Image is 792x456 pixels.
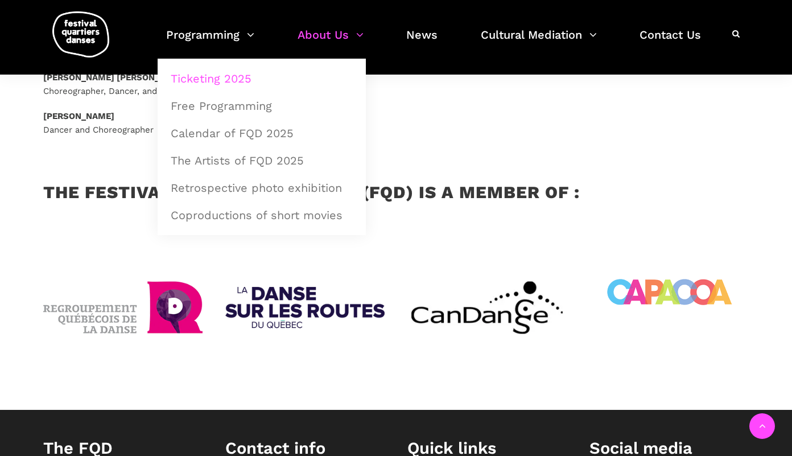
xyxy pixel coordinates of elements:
[164,65,360,92] a: Ticketing 2025
[225,228,385,387] img: pict02
[164,202,360,228] a: Coproductions of short movies
[481,25,597,59] a: Cultural Mediation
[43,111,114,121] strong: [PERSON_NAME]
[43,71,603,98] p: Choreographer, Dancer, and Director, Trip the Light Fantastic
[43,72,188,83] strong: [PERSON_NAME] [PERSON_NAME]
[43,228,203,387] img: pict01
[407,228,567,387] img: pict03
[43,109,603,137] p: Dancer and Choreographer
[298,25,364,59] a: About Us
[43,182,580,211] h4: The Festival Quartiers Danses (FQD) is a member of :
[52,11,109,57] img: logo-fqd-med
[164,175,360,201] a: Retrospective photo exhibition
[166,25,254,59] a: Programming
[406,25,438,59] a: News
[164,93,360,119] a: Free Programming
[640,25,701,59] a: Contact Us
[164,147,360,174] a: The Artists of FQD 2025
[164,120,360,146] a: Calendar of FQD 2025
[605,228,733,356] img: capacoa logo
